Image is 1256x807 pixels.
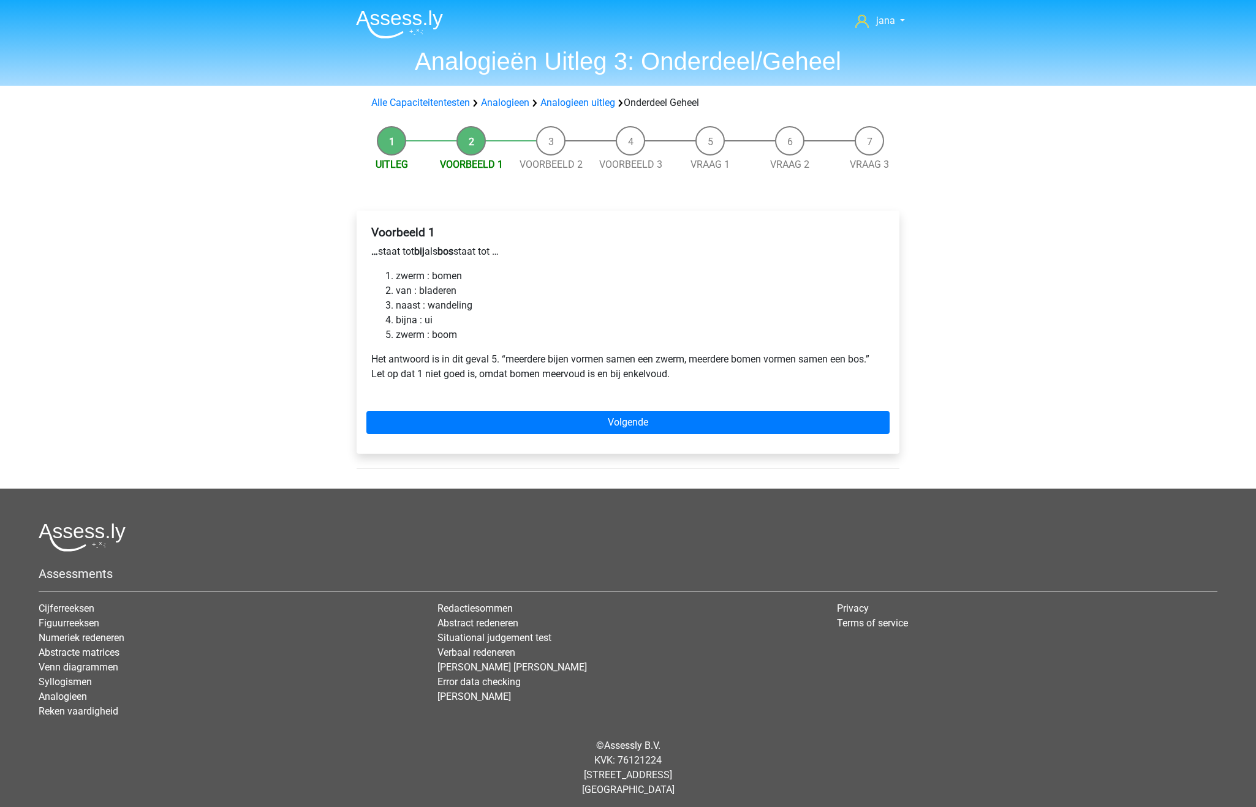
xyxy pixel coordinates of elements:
[396,283,885,298] li: van : bladeren
[837,617,908,629] a: Terms of service
[371,225,435,239] b: Voorbeeld 1
[850,159,889,170] a: Vraag 3
[440,159,503,170] a: Voorbeeld 1
[437,647,515,658] a: Verbaal redeneren
[604,740,660,751] a: Assessly B.V.
[850,13,910,28] a: jana
[39,566,1217,581] h5: Assessments
[39,661,118,673] a: Venn diagrammen
[356,10,443,39] img: Assessly
[39,676,92,688] a: Syllogismen
[346,47,910,76] h1: Analogieën Uitleg 3: Onderdeel/Geheel
[366,411,890,434] a: Volgende
[371,246,378,257] b: …
[437,661,587,673] a: [PERSON_NAME] [PERSON_NAME]
[366,96,890,110] div: Onderdeel Geheel
[437,617,518,629] a: Abstract redeneren
[876,15,895,26] span: jana
[39,523,126,552] img: Assessly logo
[396,328,885,342] li: zwerm : boom
[599,159,662,170] a: Voorbeeld 3
[39,602,94,614] a: Cijferreeksen
[437,602,513,614] a: Redactiesommen
[29,729,1227,807] div: © KVK: 76121224 [STREET_ADDRESS] [GEOGRAPHIC_DATA]
[540,97,615,108] a: Analogieen uitleg
[371,97,470,108] a: Alle Capaciteitentesten
[396,269,885,283] li: zwerm : bomen
[437,691,511,702] a: [PERSON_NAME]
[690,159,730,170] a: Vraag 1
[39,647,119,658] a: Abstracte matrices
[376,159,408,170] a: Uitleg
[371,244,885,259] p: staat tot als staat tot …
[481,97,529,108] a: Analogieen
[39,691,87,702] a: Analogieen
[396,313,885,328] li: bijna : ui
[396,298,885,313] li: naast : wandeling
[414,246,425,257] b: bij
[39,632,124,644] a: Numeriek redeneren
[437,632,551,644] a: Situational judgement test
[437,246,453,257] b: bos
[520,159,583,170] a: Voorbeeld 2
[437,676,521,688] a: Error data checking
[371,352,885,381] p: Het antwoord is in dit geval 5. “meerdere bijen vormen samen een zwerm, meerdere bomen vormen sam...
[770,159,809,170] a: Vraag 2
[39,617,99,629] a: Figuurreeksen
[837,602,869,614] a: Privacy
[39,705,118,717] a: Reken vaardigheid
